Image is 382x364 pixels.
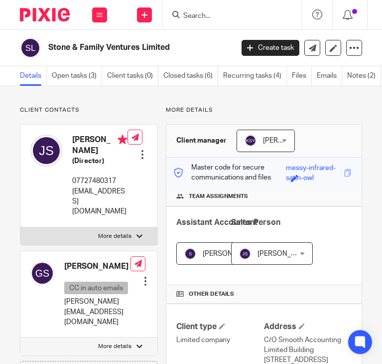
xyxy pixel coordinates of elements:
a: Client tasks (0) [107,66,158,86]
img: Pixie [20,8,70,21]
img: svg%3E [239,248,251,260]
i: Primary [118,135,127,145]
a: Closed tasks (6) [163,66,218,86]
span: Other details [189,290,234,298]
p: More details [98,232,131,240]
h5: (Director) [72,156,127,166]
a: Open tasks (3) [52,66,102,86]
span: [PERSON_NAME] [263,137,318,144]
span: Assistant Accountant [176,218,257,226]
p: More details [166,106,362,114]
a: Files [292,66,312,86]
span: Sales Person [231,218,280,226]
span: [PERSON_NAME] [257,250,312,257]
a: Details [20,66,47,86]
a: Notes (2) [347,66,381,86]
p: [PERSON_NAME][EMAIL_ADDRESS][DOMAIN_NAME] [64,297,130,327]
p: 07727480317 [72,176,127,186]
img: svg%3E [30,135,62,167]
p: CC in auto emails [64,282,128,294]
h4: Address [264,322,352,332]
h4: [PERSON_NAME] [64,261,130,272]
p: Master code for secure communications and files [174,163,286,183]
img: svg%3E [245,135,256,147]
p: Client contacts [20,106,158,114]
h4: [PERSON_NAME] [72,135,127,156]
a: Create task [242,40,299,56]
h2: Stone & Family Ventures Limited [48,42,191,53]
a: Emails [317,66,342,86]
a: Recurring tasks (4) [223,66,287,86]
p: Limited company [176,335,264,345]
p: [EMAIL_ADDRESS][DOMAIN_NAME] [72,186,127,217]
input: Search [182,12,272,21]
img: svg%3E [20,37,41,58]
img: svg%3E [184,248,196,260]
span: Team assignments [189,192,248,200]
div: messy-infrared-satin-owl [286,163,342,175]
img: svg%3E [30,261,54,285]
h3: Client manager [176,136,227,146]
h4: Client type [176,322,264,332]
p: More details [98,343,131,351]
span: [PERSON_NAME] R [203,250,263,257]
